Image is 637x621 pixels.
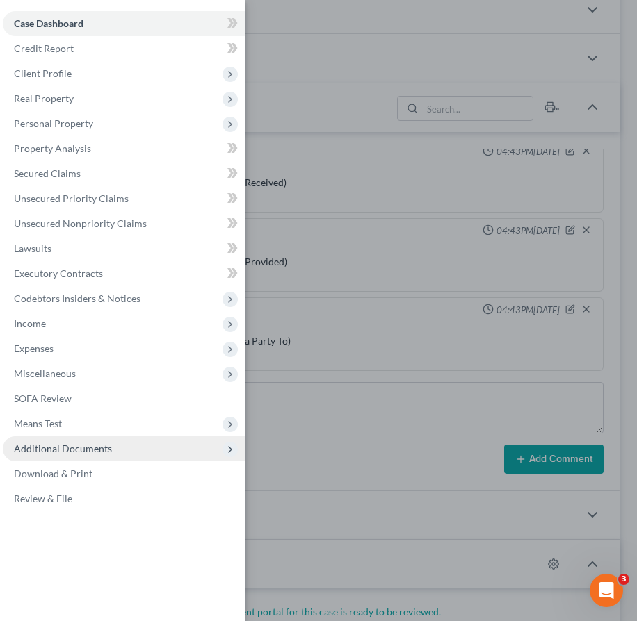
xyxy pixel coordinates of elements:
a: Unsecured Priority Claims [3,186,245,211]
span: Credit Report [14,42,74,54]
span: Review & File [14,492,72,504]
a: Case Dashboard [3,11,245,36]
span: Download & Print [14,467,92,479]
span: Property Analysis [14,142,91,154]
a: SOFA Review [3,386,245,411]
a: Credit Report [3,36,245,61]
span: SOFA Review [14,392,72,404]
span: Unsecured Nonpriority Claims [14,217,147,229]
span: Secured Claims [14,167,81,179]
span: Real Property [14,92,74,104]
a: Property Analysis [3,136,245,161]
span: Executory Contracts [14,267,103,279]
span: Unsecured Priority Claims [14,192,129,204]
span: 3 [618,574,629,585]
span: Means Test [14,417,62,429]
span: Personal Property [14,117,93,129]
a: Unsecured Nonpriority Claims [3,211,245,236]
a: Secured Claims [3,161,245,186]
span: Additional Documents [14,442,112,454]
span: Client Profile [14,67,72,79]
span: Codebtors Insiders & Notices [14,292,140,304]
span: Income [14,317,46,329]
span: Miscellaneous [14,367,76,379]
iframe: Intercom live chat [590,574,623,607]
a: Review & File [3,486,245,511]
span: Lawsuits [14,242,51,254]
a: Executory Contracts [3,261,245,286]
span: Expenses [14,342,54,354]
a: Lawsuits [3,236,245,261]
a: Download & Print [3,461,245,486]
span: Case Dashboard [14,17,83,29]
